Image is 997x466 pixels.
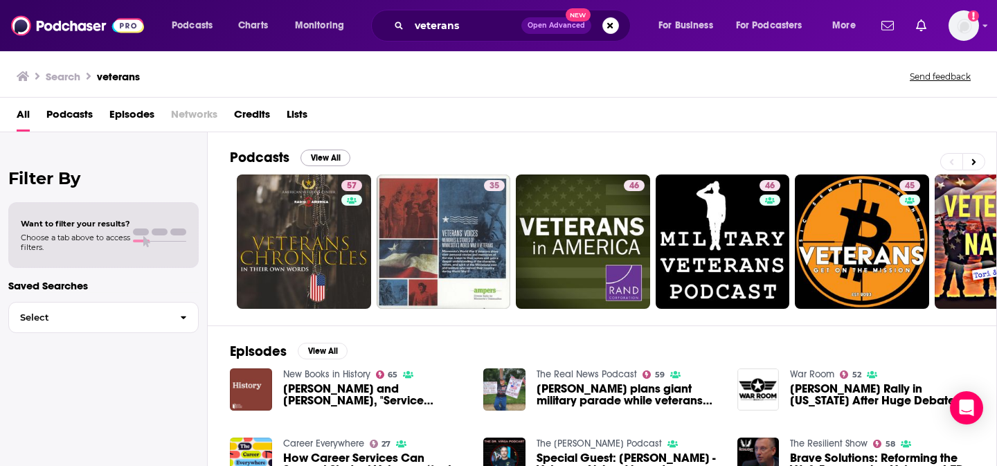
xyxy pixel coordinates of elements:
[949,10,979,41] img: User Profile
[823,15,873,37] button: open menu
[899,180,920,191] a: 45
[905,179,915,193] span: 45
[376,370,398,379] a: 65
[727,15,823,37] button: open menu
[384,10,644,42] div: Search podcasts, credits, & more...
[537,438,662,449] a: The Dr. Virga Podcast
[21,233,130,252] span: Choose a tab above to access filters.
[300,150,350,166] button: View All
[388,372,397,378] span: 65
[283,383,467,406] a: John M. Kinder and Jason A. Higgins, "Service Denied: Marginalized Veterans in Modern American Hi...
[21,219,130,228] span: Want to filter your results?
[341,180,362,191] a: 57
[566,8,591,21] span: New
[237,174,371,309] a: 57
[950,391,983,424] div: Open Intercom Messenger
[832,16,856,35] span: More
[230,343,348,360] a: EpisodesView All
[655,372,665,378] span: 59
[760,180,780,191] a: 46
[11,12,144,39] img: Podchaser - Follow, Share and Rate Podcasts
[528,22,585,29] span: Open Advanced
[658,16,713,35] span: For Business
[736,16,802,35] span: For Podcasters
[17,103,30,132] a: All
[906,71,975,82] button: Send feedback
[285,15,362,37] button: open menu
[283,368,370,380] a: New Books in History
[790,438,868,449] a: The Resilient Show
[230,149,289,166] h2: Podcasts
[287,103,307,132] a: Lists
[852,372,861,378] span: 52
[968,10,979,21] svg: Add a profile image
[298,343,348,359] button: View All
[381,441,390,447] span: 27
[886,441,895,447] span: 58
[97,70,140,83] h3: veterans
[234,103,270,132] a: Credits
[765,179,775,193] span: 46
[46,70,80,83] h3: Search
[283,438,364,449] a: Career Everywhere
[172,16,213,35] span: Podcasts
[629,179,639,193] span: 46
[624,180,645,191] a: 46
[790,383,974,406] a: Trump Rally in Virginia After Huge Debate Victory — 2024 -June 28 - Fri
[238,16,268,35] span: Charts
[229,15,276,37] a: Charts
[230,343,287,360] h2: Episodes
[8,302,199,333] button: Select
[649,15,730,37] button: open menu
[537,383,721,406] a: Trump plans giant military parade while veterans suffer | Working People
[949,10,979,41] button: Show profile menu
[409,15,521,37] input: Search podcasts, credits, & more...
[347,179,357,193] span: 57
[8,168,199,188] h2: Filter By
[230,368,272,411] img: John M. Kinder and Jason A. Higgins, "Service Denied: Marginalized Veterans in Modern American Hi...
[230,149,350,166] a: PodcastsView All
[484,180,505,191] a: 35
[483,368,526,411] img: Trump plans giant military parade while veterans suffer | Working People
[377,174,511,309] a: 35
[370,440,391,448] a: 27
[516,174,650,309] a: 46
[9,313,169,322] span: Select
[537,368,637,380] a: The Real News Podcast
[949,10,979,41] span: Logged in as TABASCO
[656,174,790,309] a: 46
[537,383,721,406] span: [PERSON_NAME] plans giant military parade while veterans suffer | Working People
[790,383,974,406] span: [PERSON_NAME] Rally in [US_STATE] After Huge Debate Victory — 2024 -[DATE] - Fri
[876,14,899,37] a: Show notifications dropdown
[8,279,199,292] p: Saved Searches
[840,370,861,379] a: 52
[910,14,932,37] a: Show notifications dropdown
[643,370,665,379] a: 59
[295,16,344,35] span: Monitoring
[283,383,467,406] span: [PERSON_NAME] and [PERSON_NAME], "Service Denied: Marginalized Veterans in Modern American Histor...
[521,17,591,34] button: Open AdvancedNew
[489,179,499,193] span: 35
[737,368,780,411] img: Trump Rally in Virginia After Huge Debate Victory — 2024 -June 28 - Fri
[109,103,154,132] a: Episodes
[790,368,834,380] a: War Room
[171,103,217,132] span: Networks
[46,103,93,132] a: Podcasts
[795,174,929,309] a: 45
[873,440,895,448] a: 58
[162,15,231,37] button: open menu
